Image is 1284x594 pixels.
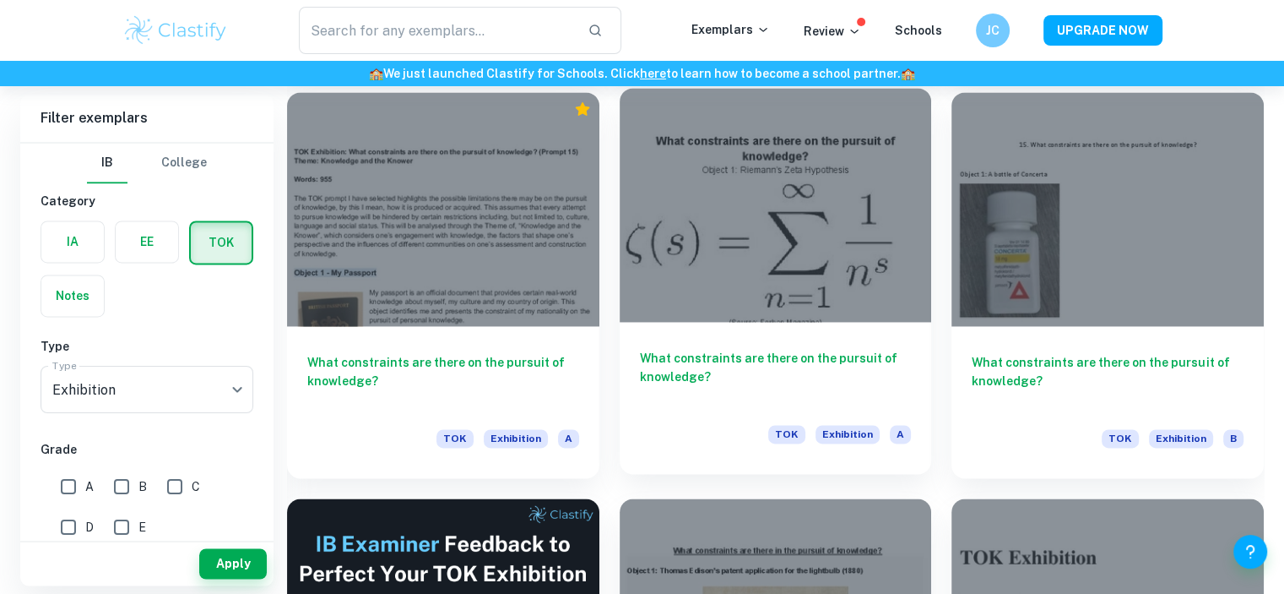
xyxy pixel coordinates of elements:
span: TOK [436,429,474,448]
button: Notes [41,275,104,316]
span: TOK [768,425,805,444]
span: 🏫 [901,67,915,80]
img: Clastify logo [122,14,230,47]
div: Premium [574,101,591,117]
a: Schools [895,24,942,37]
span: Exhibition [1149,429,1213,448]
span: B [138,477,147,496]
button: JC [976,14,1010,47]
span: TOK [1102,429,1139,448]
div: Filter type choice [87,143,207,183]
h6: JC [983,21,1002,40]
h6: Filter exemplars [20,95,274,142]
span: A [558,429,579,448]
button: IB [87,143,127,183]
span: A [85,477,94,496]
button: College [161,143,207,183]
label: Type [52,358,77,373]
h6: Grade [41,440,253,459]
a: What constraints are there on the pursuit of knowledge?TOKExhibitionB [951,92,1264,478]
button: UPGRADE NOW [1043,15,1162,46]
span: Exhibition [484,429,548,448]
h6: What constraints are there on the pursuit of knowledge? [972,353,1243,409]
button: Help and Feedback [1233,535,1267,569]
h6: Category [41,192,253,210]
p: Exemplars [691,20,770,39]
span: B [1223,429,1243,448]
p: Review [804,22,861,41]
input: Search for any exemplars... [299,7,575,54]
h6: What constraints are there on the pursuit of knowledge? [640,349,912,405]
div: Exhibition [41,366,253,413]
a: here [640,67,666,80]
span: A [890,425,911,444]
button: TOK [191,222,252,263]
button: IA [41,221,104,262]
h6: What constraints are there on the pursuit of knowledge? [307,353,579,409]
span: E [138,518,146,537]
span: D [85,518,94,537]
span: Exhibition [815,425,880,444]
h6: We just launched Clastify for Schools. Click to learn how to become a school partner. [3,64,1281,83]
h6: Type [41,337,253,356]
a: What constraints are there on the pursuit of knowledge?TOKExhibitionA [620,92,932,478]
a: What constraints are there on the pursuit of knowledge?TOKExhibitionA [287,92,599,478]
button: Apply [199,548,267,579]
span: C [192,477,200,496]
button: EE [116,221,178,262]
span: 🏫 [369,67,383,80]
